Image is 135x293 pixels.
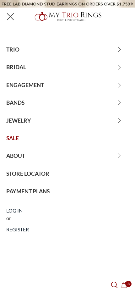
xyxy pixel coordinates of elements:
a: Register [6,222,129,237]
li: or [6,207,129,237]
a: Log in [6,207,129,214]
a: My Trio Rings [32,8,103,25]
img: My Trio Rings [32,9,103,24]
span: Toggle menu [6,16,15,17]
